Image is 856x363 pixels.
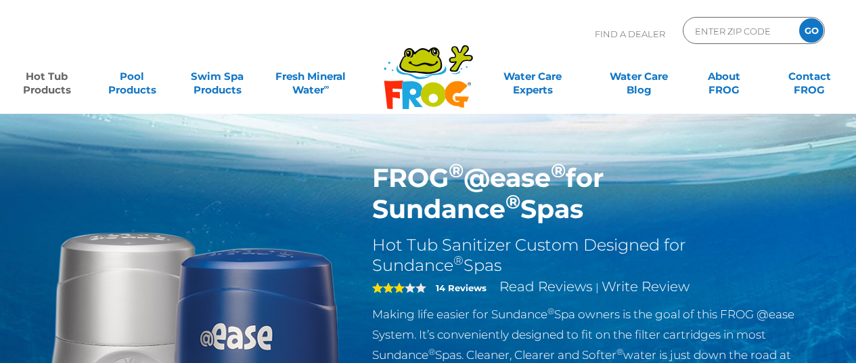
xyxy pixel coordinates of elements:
[595,281,599,294] span: |
[449,158,464,182] sup: ®
[776,63,842,90] a: ContactFROG
[606,63,672,90] a: Water CareBlog
[372,235,814,276] h2: Hot Tub Sanitizer Custom Designed for Sundance Spas
[376,27,480,110] img: Frog Products Logo
[499,278,593,295] a: Read Reviews
[99,63,165,90] a: PoolProducts
[616,347,623,357] sup: ®
[436,282,487,293] strong: 14 Reviews
[428,347,435,357] sup: ®
[479,63,587,90] a: Water CareExperts
[453,253,464,268] sup: ®
[14,63,80,90] a: Hot TubProducts
[691,63,757,90] a: AboutFROG
[184,63,250,90] a: Swim SpaProducts
[324,82,330,91] sup: ∞
[269,63,353,90] a: Fresh MineralWater∞
[602,278,690,295] a: Write Review
[595,17,665,51] p: Find A Dealer
[551,158,566,182] sup: ®
[372,282,405,293] span: 3
[799,18,824,43] input: GO
[547,306,554,316] sup: ®
[372,163,814,225] h1: FROG @ease for Sundance Spas
[505,190,520,213] sup: ®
